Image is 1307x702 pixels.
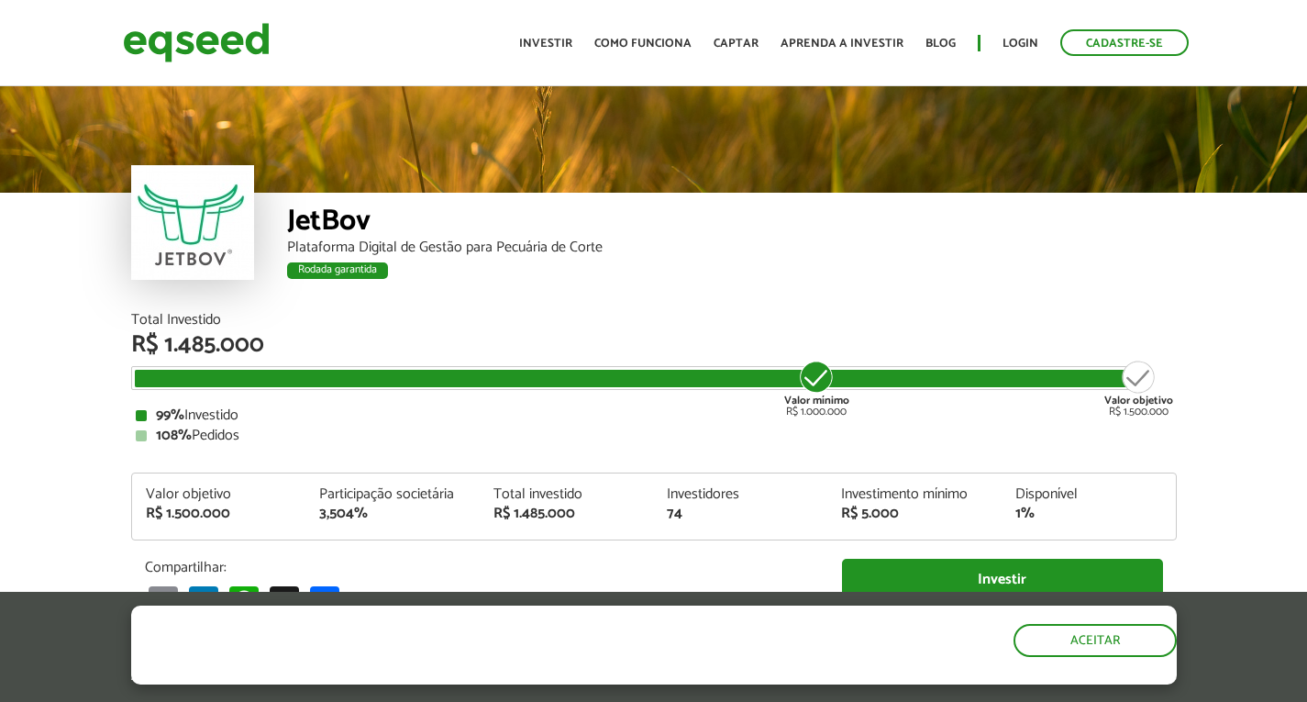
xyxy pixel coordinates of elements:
[185,585,222,616] a: LinkedIn
[146,507,293,521] div: R$ 1.500.000
[145,585,182,616] a: Email
[146,487,293,502] div: Valor objetivo
[1104,359,1173,418] div: R$ 1.500.000
[287,206,1177,240] div: JetBov
[319,507,466,521] div: 3,504%
[925,38,956,50] a: Blog
[131,313,1177,328] div: Total Investido
[319,487,466,502] div: Participação societária
[1015,487,1162,502] div: Disponível
[781,38,903,50] a: Aprenda a investir
[145,559,814,576] p: Compartilhar:
[1060,29,1189,56] a: Cadastre-se
[156,403,184,428] strong: 99%
[714,38,759,50] a: Captar
[136,408,1172,423] div: Investido
[1002,38,1038,50] a: Login
[1104,392,1173,409] strong: Valor objetivo
[287,240,1177,255] div: Plataforma Digital de Gestão para Pecuária de Corte
[123,18,270,67] img: EqSeed
[136,429,1172,443] div: Pedidos
[287,262,388,279] div: Rodada garantida
[667,487,814,502] div: Investidores
[1013,624,1177,657] button: Aceitar
[667,507,814,521] div: 74
[306,585,343,616] a: Share
[1015,507,1162,521] div: 1%
[131,333,1177,357] div: R$ 1.485.000
[842,559,1163,600] a: Investir
[226,585,262,616] a: WhatsApp
[131,606,759,663] h5: O site da EqSeed utiliza cookies para melhorar sua navegação.
[841,507,988,521] div: R$ 5.000
[131,667,759,685] p: Ao clicar em "aceitar", você aceita nossa .
[266,585,303,616] a: X
[373,669,585,685] a: política de privacidade e de cookies
[594,38,692,50] a: Como funciona
[784,392,849,409] strong: Valor mínimo
[493,507,640,521] div: R$ 1.485.000
[841,487,988,502] div: Investimento mínimo
[156,423,192,448] strong: 108%
[519,38,572,50] a: Investir
[782,359,851,418] div: R$ 1.000.000
[493,487,640,502] div: Total investido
